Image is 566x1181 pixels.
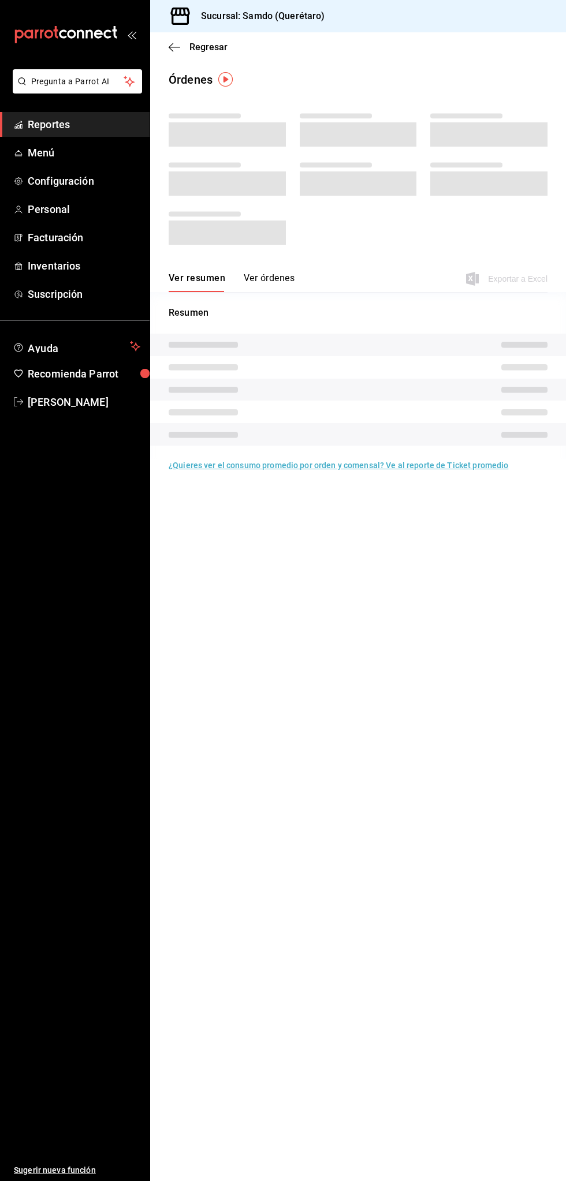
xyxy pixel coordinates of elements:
[244,272,295,292] button: Ver órdenes
[14,1164,140,1176] span: Sugerir nueva función
[28,173,140,189] span: Configuración
[31,76,124,88] span: Pregunta a Parrot AI
[28,339,125,353] span: Ayuda
[192,9,325,23] h3: Sucursal: Samdo (Querétaro)
[28,230,140,245] span: Facturación
[169,306,548,320] p: Resumen
[189,42,228,53] span: Regresar
[28,394,140,410] span: [PERSON_NAME]
[13,69,142,94] button: Pregunta a Parrot AI
[28,117,140,132] span: Reportes
[127,30,136,39] button: open_drawer_menu
[28,258,140,274] span: Inventarios
[218,72,233,87] img: Tooltip marker
[28,286,140,302] span: Suscripción
[169,272,225,292] button: Ver resumen
[28,145,140,160] span: Menú
[169,272,295,292] div: navigation tabs
[8,84,142,96] a: Pregunta a Parrot AI
[169,461,508,470] a: ¿Quieres ver el consumo promedio por orden y comensal? Ve al reporte de Ticket promedio
[169,42,228,53] button: Regresar
[28,366,140,382] span: Recomienda Parrot
[28,201,140,217] span: Personal
[169,71,213,88] div: Órdenes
